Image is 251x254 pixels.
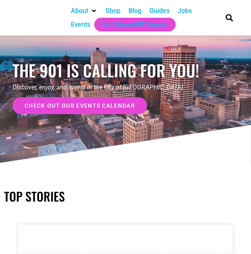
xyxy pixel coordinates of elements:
p: Discover, enjoy, and invest in the city of [GEOGRAPHIC_DATA]. [12,83,239,92]
a: Jobs [178,6,192,16]
nav: Main nav [67,4,214,31]
h2: TOP STORIES [4,189,247,204]
span: check out our events calendar [25,103,135,108]
div: About [67,4,102,18]
a: Guides [149,6,170,16]
a: Get Choose901 Emails [102,20,168,29]
a: check out our events calendar [12,97,147,114]
h1: the 901 is calling for you! [12,60,239,80]
a: Blog [129,6,141,16]
div: Search [222,11,236,25]
a: About [71,6,88,16]
a: Shop [106,6,120,16]
a: Events [71,20,90,29]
